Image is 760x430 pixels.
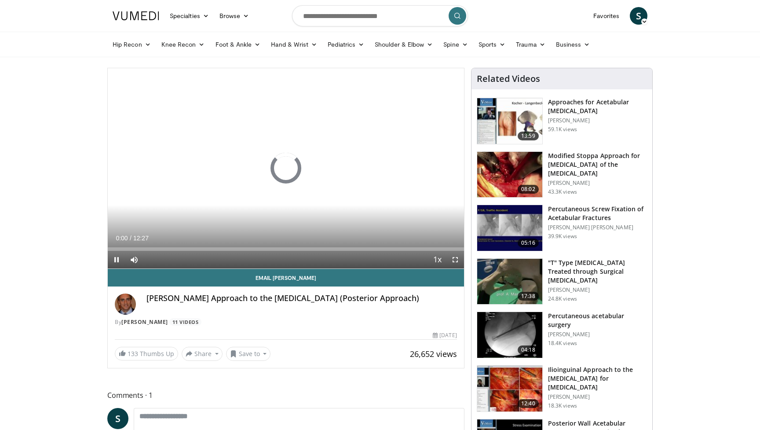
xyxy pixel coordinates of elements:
[548,126,577,133] p: 59.1K views
[128,349,138,358] span: 133
[107,390,464,401] span: Comments 1
[446,251,464,268] button: Fullscreen
[477,312,647,358] a: 04:18 Percutaneous acetabular surgery [PERSON_NAME] 18.4K views
[125,251,143,268] button: Mute
[115,318,457,326] div: By
[292,5,468,26] input: Search topics, interventions
[548,224,647,231] p: [PERSON_NAME] [PERSON_NAME]
[477,366,542,412] img: 5f823e43-eb77-4177-af56-2c12dceec9c2.150x105_q85_crop-smart_upscale.jpg
[182,347,223,361] button: Share
[630,7,647,25] a: S
[548,287,647,294] p: [PERSON_NAME]
[226,347,271,361] button: Save to
[548,295,577,302] p: 24.8K views
[410,349,457,359] span: 26,652 views
[266,36,322,53] a: Hand & Wrist
[518,239,539,247] span: 05:16
[477,74,540,84] h4: Related Videos
[548,331,647,338] p: [PERSON_NAME]
[133,235,149,242] span: 12:27
[473,36,511,53] a: Sports
[164,7,214,25] a: Specialties
[548,205,647,222] h3: Percutaneous Screw Fixation of Acetabular Fractures
[169,318,201,326] a: 11 Videos
[477,259,542,305] img: W88ObRy9Q_ug1lM35hMDoxOjBrOw-uIx_1.150x105_q85_crop-smart_upscale.jpg
[548,258,647,285] h3: "T" Type [MEDICAL_DATA] Treated through Surgical [MEDICAL_DATA]
[548,98,647,115] h3: Approaches for Acetabular [MEDICAL_DATA]
[477,205,542,251] img: 134112_0000_1.png.150x105_q85_crop-smart_upscale.jpg
[115,347,178,360] a: 133 Thumbs Up
[588,7,625,25] a: Favorites
[518,185,539,194] span: 08:02
[130,235,132,242] span: /
[548,365,647,392] h3: Ilioinguinal Approach to the [MEDICAL_DATA] for [MEDICAL_DATA]
[518,399,539,408] span: 12:40
[107,36,156,53] a: Hip Recon
[518,292,539,301] span: 17:38
[116,235,128,242] span: 0:00
[518,132,539,140] span: 13:59
[108,251,125,268] button: Pause
[121,318,168,326] a: [PERSON_NAME]
[548,188,577,195] p: 43.3K views
[322,36,369,53] a: Pediatrics
[146,294,457,303] h4: [PERSON_NAME] Approach to the [MEDICAL_DATA] (Posterior Approach)
[548,340,577,347] p: 18.4K views
[429,251,446,268] button: Playback Rate
[156,36,210,53] a: Knee Recon
[548,312,647,329] h3: Percutaneous acetabular surgery
[107,408,128,429] a: S
[518,345,539,354] span: 04:18
[214,7,255,25] a: Browse
[548,233,577,240] p: 39.9K views
[108,247,464,251] div: Progress Bar
[115,294,136,315] img: Avatar
[477,205,647,251] a: 05:16 Percutaneous Screw Fixation of Acetabular Fractures [PERSON_NAME] [PERSON_NAME] 39.9K views
[108,68,464,269] video-js: Video Player
[548,180,647,187] p: [PERSON_NAME]
[477,152,542,198] img: f3295678-8bed-4037-ac70-87846832ee0b.150x105_q85_crop-smart_upscale.jpg
[548,151,647,178] h3: Modified Stoppa Approach for [MEDICAL_DATA] of the [MEDICAL_DATA]
[511,36,551,53] a: Trauma
[477,312,542,358] img: E-HI8y-Omg85H4KX4xMDoxOjB1O8AjAz.150x105_q85_crop-smart_upscale.jpg
[108,269,464,287] a: Email [PERSON_NAME]
[369,36,438,53] a: Shoulder & Elbow
[438,36,473,53] a: Spine
[477,98,542,144] img: 289877_0000_1.png.150x105_q85_crop-smart_upscale.jpg
[113,11,159,20] img: VuMedi Logo
[477,151,647,198] a: 08:02 Modified Stoppa Approach for [MEDICAL_DATA] of the [MEDICAL_DATA] [PERSON_NAME] 43.3K views
[477,258,647,305] a: 17:38 "T" Type [MEDICAL_DATA] Treated through Surgical [MEDICAL_DATA] [PERSON_NAME] 24.8K views
[433,331,457,339] div: [DATE]
[548,402,577,409] p: 18.3K views
[210,36,266,53] a: Foot & Ankle
[477,98,647,144] a: 13:59 Approaches for Acetabular [MEDICAL_DATA] [PERSON_NAME] 59.1K views
[548,117,647,124] p: [PERSON_NAME]
[548,393,647,401] p: [PERSON_NAME]
[477,365,647,412] a: 12:40 Ilioinguinal Approach to the [MEDICAL_DATA] for [MEDICAL_DATA] [PERSON_NAME] 18.3K views
[551,36,596,53] a: Business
